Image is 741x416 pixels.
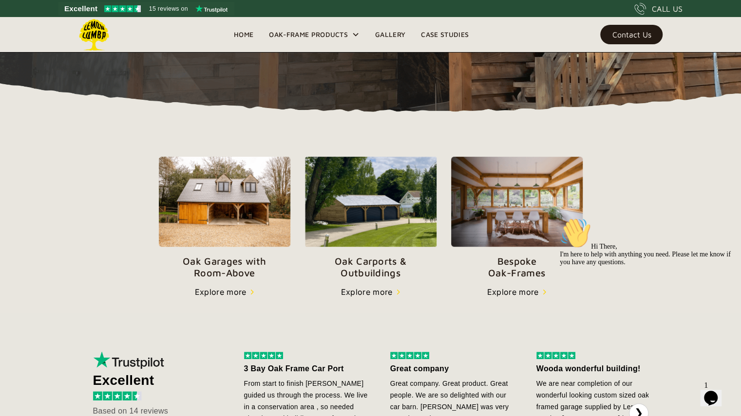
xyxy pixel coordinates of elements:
p: Oak Garages with Room-Above [159,255,290,279]
span: 15 reviews on [149,3,188,15]
div: CALL US [652,3,683,15]
img: Trustpilot [93,351,166,369]
a: CALL US [634,3,683,15]
img: 5 stars [244,352,283,359]
a: BespokeOak-Frames [451,157,583,279]
span: Hi There, I'm here to help with anything you need. Please let me know if you have any questions. [4,29,175,52]
div: 3 Bay Oak Frame Car Port [244,363,371,375]
img: 5 stars [390,352,429,359]
span: Excellent [64,3,97,15]
div: Great company [390,363,517,375]
div: Wooda wonderful building! [536,363,663,375]
a: Home [226,27,261,42]
a: Explore more [341,286,400,298]
img: :wave: [4,4,35,35]
iframe: chat widget [700,377,731,406]
a: Explore more [195,286,254,298]
div: Explore more [195,286,247,298]
img: Trustpilot logo [195,5,228,13]
div: Oak-Frame Products [261,17,367,52]
a: Oak Carports &Outbuildings [305,157,437,278]
div: Contact Us [612,31,651,38]
div: Oak-Frame Products [269,29,348,40]
img: 5 stars [536,352,575,359]
a: Gallery [367,27,413,42]
p: Bespoke Oak-Frames [451,255,583,279]
img: Trustpilot 4.5 stars [104,5,141,12]
div: 👋Hi There,I'm here to help with anything you need. Please let me know if you have any questions. [4,4,179,53]
a: Explore more [487,286,547,298]
div: Excellent [93,375,215,386]
a: See Lemon Lumba reviews on Trustpilot [58,2,234,16]
a: Case Studies [413,27,476,42]
div: Explore more [487,286,539,298]
img: 4.5 stars [93,391,142,400]
a: Oak Garages withRoom-Above [159,157,290,279]
p: Oak Carports & Outbuildings [305,255,437,279]
iframe: chat widget [556,214,731,372]
div: Explore more [341,286,393,298]
a: Contact Us [600,25,663,44]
